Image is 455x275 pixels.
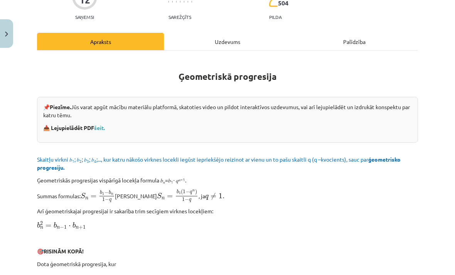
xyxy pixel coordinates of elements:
[37,33,164,50] div: Apraksts
[43,124,106,131] strong: 📥 Lejupielādēt PDF
[5,32,8,37] img: icon-close-lesson-0947bae3869378f0d4975bcd49f059093ad1ed9edebbc8119c70593378902aed.svg
[87,158,89,164] sub: 3
[179,192,181,194] span: 1
[167,195,173,198] span: =
[85,197,88,200] span: n
[37,189,418,202] p: Summas formulas: [PERSON_NAME] , ja
[111,193,113,195] span: n
[177,190,179,194] span: b
[104,191,109,194] span: −
[57,226,60,229] span: n
[45,224,51,228] span: =
[79,158,82,164] sub: 2
[163,179,165,185] sub: 𝑛
[37,207,418,215] p: Arī ģeometriskajai progresijai ir sakarība trim secīgiem virknes locekļiem:
[102,197,105,201] span: 1
[109,199,111,202] span: q
[72,222,76,228] span: b
[37,260,418,268] p: Dota ģeometriskā progresija, kur
[81,193,86,199] span: S
[179,71,276,82] b: Ģeometriskā progresija
[291,33,418,50] div: Palīdzība
[105,198,109,202] span: −
[189,199,191,202] span: q
[205,195,209,200] span: q
[79,226,83,229] span: +
[94,158,96,164] sub: 4
[83,225,86,229] span: 1
[157,193,162,199] span: S
[60,226,64,229] span: −
[187,1,188,3] img: icon-short-line-57e1e144782c952c97e751825c79c345078a6d821885a25fce030b3d8c18986b.svg
[192,190,195,192] span: n
[91,195,96,198] span: =
[162,197,165,200] span: n
[76,226,79,229] span: n
[195,189,197,195] span: )
[37,247,418,255] p: 🎯
[94,124,105,131] a: šeit.
[72,158,74,164] sub: 1
[168,1,169,3] img: icon-short-line-57e1e144782c952c97e751825c79c345078a6d821885a25fce030b3d8c18986b.svg
[37,156,401,171] span: Skaitļu virkni 𝑏 ; 𝑏 ; 𝑏 ; 𝑏 ;..., kur katru nākošo virknes locekli iegūst iepriekšējo reizinot a...
[109,190,111,194] span: b
[54,222,57,228] span: b
[269,14,281,20] p: pilda
[184,1,184,3] img: icon-short-line-57e1e144782c952c97e751825c79c345078a6d821885a25fce030b3d8c18986b.svg
[183,190,185,194] span: 1
[169,14,191,20] p: Sarežģīts
[171,179,173,185] sub: 1
[50,103,71,110] strong: Piezīme.
[172,1,173,3] img: icon-short-line-57e1e144782c952c97e751825c79c345078a6d821885a25fce030b3d8c18986b.svg
[40,221,43,225] span: 2
[211,193,216,200] span: ≠
[43,103,412,119] p: 📌 Jūs varat apgūt mācību materiālu platformā, skatoties video un pildot interaktīvos uzdevumus, v...
[190,191,192,195] span: q
[182,197,185,201] span: 1
[164,33,291,50] div: Uzdevums
[219,193,224,199] span: 1.
[179,177,185,182] sup: 𝑛−1
[181,189,183,195] span: (
[191,1,192,3] img: icon-short-line-57e1e144782c952c97e751825c79c345078a6d821885a25fce030b3d8c18986b.svg
[40,227,43,229] span: n
[100,190,102,194] span: b
[37,222,40,228] span: b
[64,225,67,229] span: 1
[180,1,180,3] img: icon-short-line-57e1e144782c952c97e751825c79c345078a6d821885a25fce030b3d8c18986b.svg
[72,14,97,20] p: Saņemsi
[185,190,190,194] span: −
[44,248,84,255] b: RISINĀM KOPĀ!
[185,198,189,202] span: −
[37,176,418,184] p: Ģeometriskās progresijas vispārīgā locekļa formula 𝑏 =𝑏 ⋅ 𝑞 .
[69,225,71,228] span: ⋅
[102,192,104,195] span: 1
